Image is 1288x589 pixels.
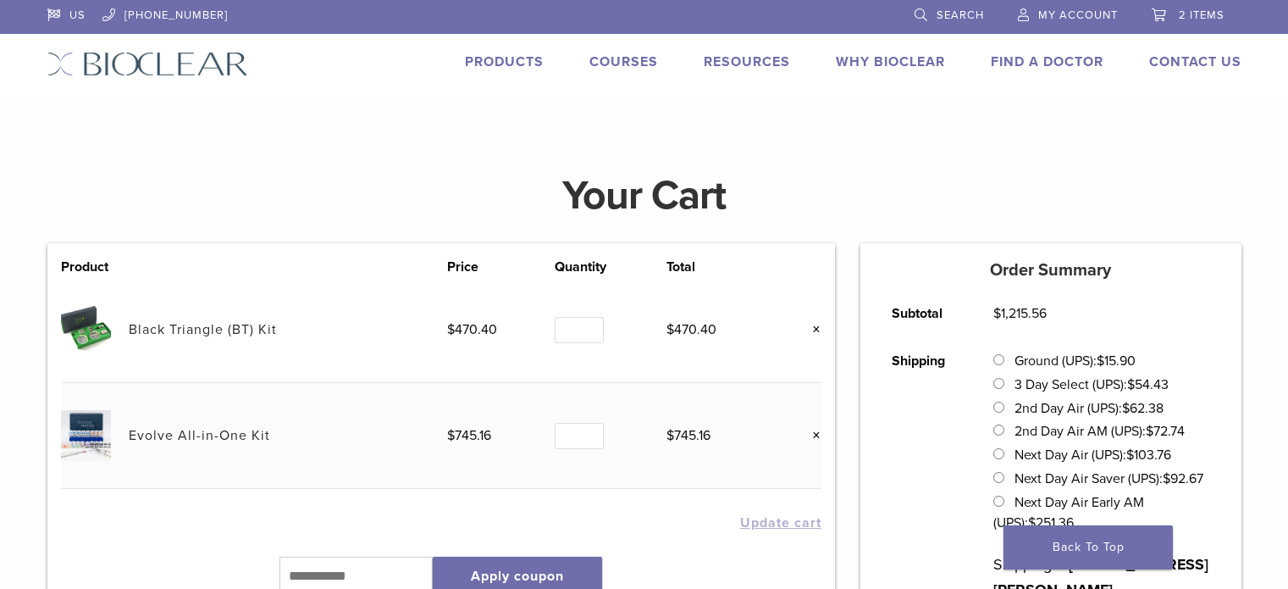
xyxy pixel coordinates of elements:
[1028,514,1036,531] span: $
[1014,423,1185,440] label: 2nd Day Air AM (UPS):
[61,410,111,460] img: Evolve All-in-One Kit
[1127,376,1169,393] bdi: 54.43
[666,321,716,338] bdi: 470.40
[1127,376,1135,393] span: $
[993,305,1047,322] bdi: 1,215.56
[1146,423,1185,440] bdi: 72.74
[666,321,674,338] span: $
[1122,400,1164,417] bdi: 62.38
[666,427,674,444] span: $
[1163,470,1203,487] bdi: 92.67
[1163,470,1170,487] span: $
[991,53,1103,70] a: Find A Doctor
[61,304,111,354] img: Black Triangle (BT) Kit
[860,260,1241,281] h5: Order Summary
[1003,525,1173,570] a: Back To Top
[740,516,821,530] button: Update cart
[447,427,455,444] span: $
[47,52,248,76] img: Bioclear
[799,425,821,447] a: Remove this item
[1122,400,1130,417] span: $
[589,53,658,70] a: Courses
[447,427,491,444] bdi: 745.16
[993,305,1001,322] span: $
[129,321,277,338] a: Black Triangle (BT) Kit
[1014,353,1136,370] label: Ground (UPS):
[447,321,497,338] bdi: 470.40
[993,494,1143,531] label: Next Day Air Early AM (UPS):
[1014,447,1171,464] label: Next Day Air (UPS):
[1146,423,1153,440] span: $
[1126,447,1134,464] span: $
[1179,8,1224,22] span: 2 items
[1038,8,1118,22] span: My Account
[666,427,710,444] bdi: 745.16
[1014,376,1169,393] label: 3 Day Select (UPS):
[1149,53,1241,70] a: Contact Us
[1126,447,1171,464] bdi: 103.76
[1014,400,1164,417] label: 2nd Day Air (UPS):
[555,257,666,277] th: Quantity
[465,53,544,70] a: Products
[61,257,129,277] th: Product
[1097,353,1104,370] span: $
[799,319,821,341] a: Remove this item
[35,175,1254,216] h1: Your Cart
[704,53,790,70] a: Resources
[937,8,984,22] span: Search
[447,321,455,338] span: $
[836,53,945,70] a: Why Bioclear
[1097,353,1136,370] bdi: 15.90
[447,257,555,277] th: Price
[129,427,270,444] a: Evolve All-in-One Kit
[666,257,774,277] th: Total
[1028,514,1074,531] bdi: 251.36
[1014,470,1203,487] label: Next Day Air Saver (UPS):
[873,290,975,337] th: Subtotal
